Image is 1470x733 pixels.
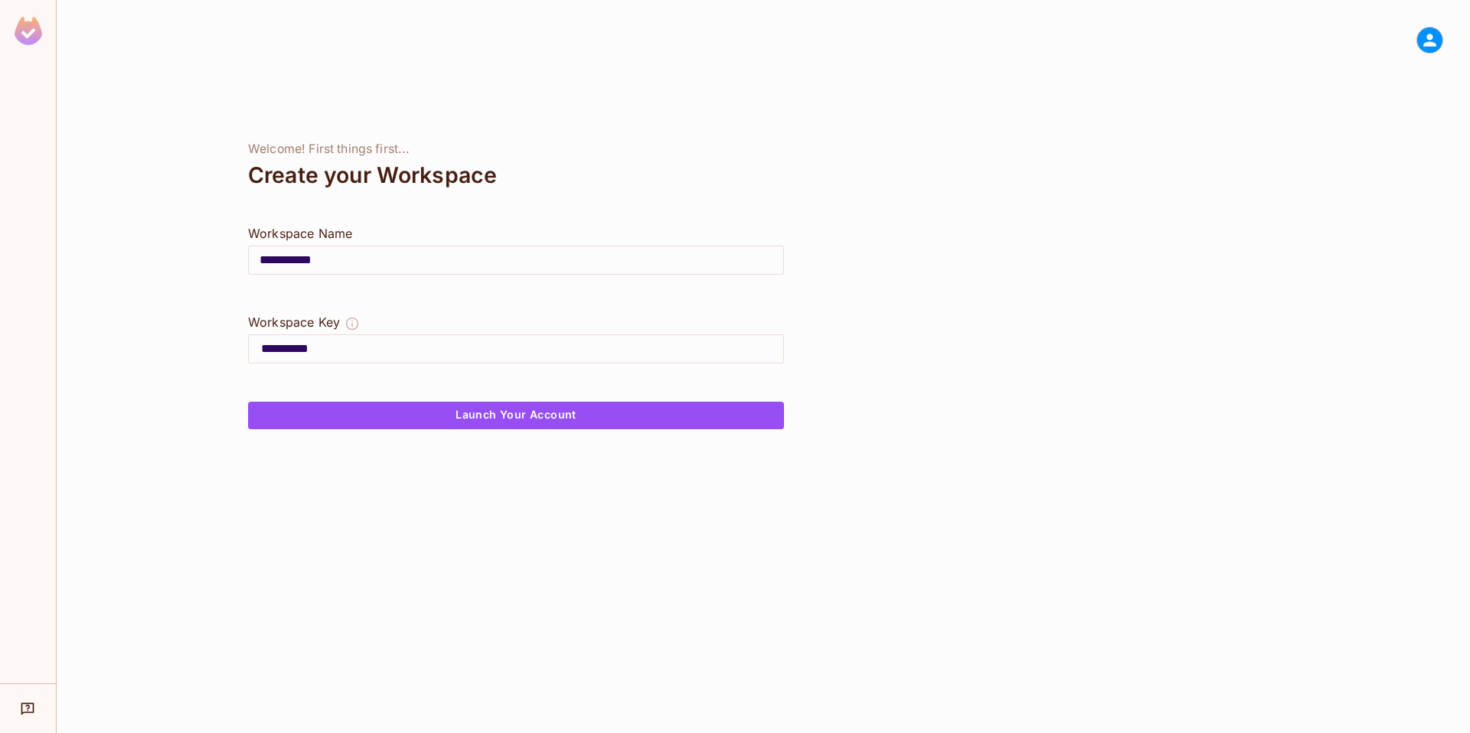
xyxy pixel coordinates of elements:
[248,402,784,429] button: Launch Your Account
[248,157,784,194] div: Create your Workspace
[11,693,45,724] div: Help & Updates
[248,224,784,243] div: Workspace Name
[345,313,360,334] button: The Workspace Key is unique, and serves as the identifier of your workspace.
[248,142,784,157] div: Welcome! First things first...
[15,17,42,45] img: SReyMgAAAABJRU5ErkJggg==
[248,313,340,331] div: Workspace Key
